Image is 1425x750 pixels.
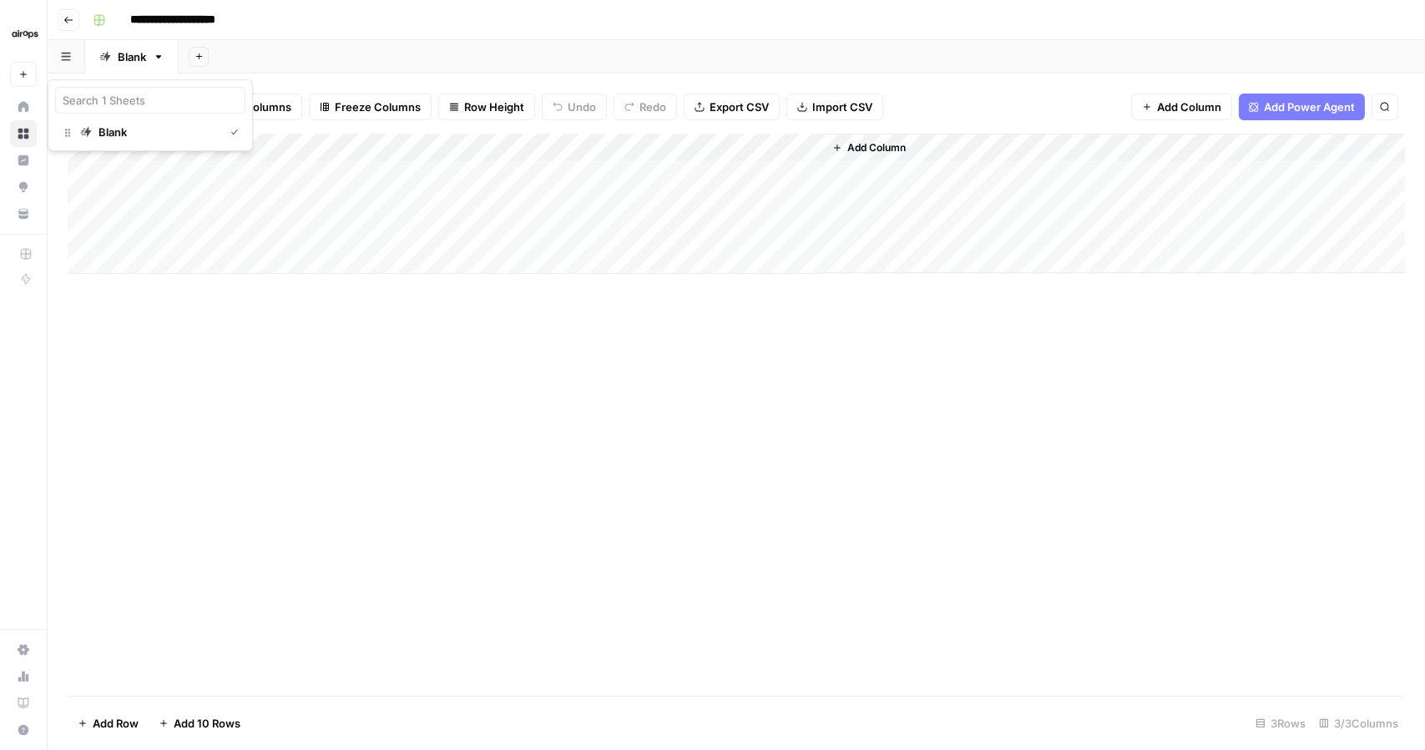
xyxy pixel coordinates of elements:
span: Freeze Columns [335,99,421,115]
a: Your Data [10,200,37,227]
a: Insights [10,147,37,174]
button: Workspace: AirOps Challenge [10,13,37,55]
button: Freeze Columns [309,94,432,120]
button: Add Column [1131,94,1232,120]
span: Add Column [847,140,906,155]
a: Home [10,94,37,120]
span: Import CSV [812,99,872,115]
div: Blank [99,124,127,140]
button: Add Row [68,710,149,737]
span: Redo [639,99,666,115]
span: Add Column [1157,99,1221,115]
img: AirOps Challenge Logo [10,19,40,49]
span: Add 10 Rows [174,715,240,732]
button: Undo [542,94,607,120]
span: Add Row [93,715,139,732]
button: Add Column [826,137,912,159]
a: Opportunities [10,174,37,200]
button: Add 10 Rows [149,710,250,737]
div: 3 Rows [1249,710,1312,737]
a: Learning Hub [10,690,37,717]
a: Browse [10,120,37,147]
button: Help + Support [10,717,37,743]
span: Add Power Agent [1264,99,1355,115]
button: Add Power Agent [1239,94,1365,120]
span: Export CSV [710,99,769,115]
button: Row Height [438,94,535,120]
div: 3/3 Columns [1312,710,1405,737]
button: 3 Columns [210,94,302,120]
button: Import CSV [786,94,883,120]
span: Row Height [464,99,524,115]
button: Redo [614,94,677,120]
span: 3 Columns [235,99,291,115]
a: Usage [10,663,37,690]
div: Blank [118,48,146,65]
button: Export CSV [684,94,780,120]
input: Search 1 Sheets [63,92,238,109]
a: Blank [55,120,245,144]
a: Blank [85,40,179,73]
a: Settings [10,636,37,663]
span: Undo [568,99,596,115]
